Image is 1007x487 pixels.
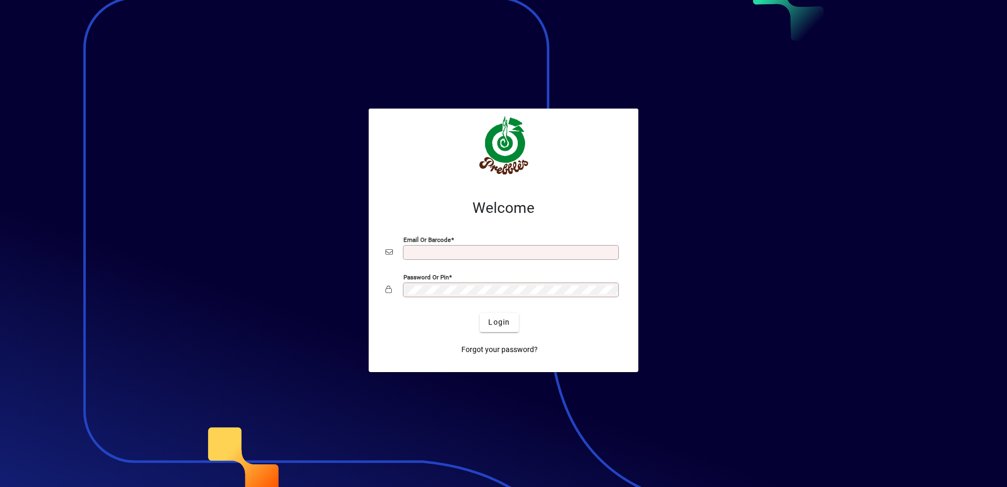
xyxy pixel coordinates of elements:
mat-label: Email or Barcode [403,236,451,243]
a: Forgot your password? [457,340,542,359]
span: Forgot your password? [461,344,538,355]
mat-label: Password or Pin [403,273,449,280]
h2: Welcome [386,199,621,217]
span: Login [488,317,510,328]
button: Login [480,313,518,332]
